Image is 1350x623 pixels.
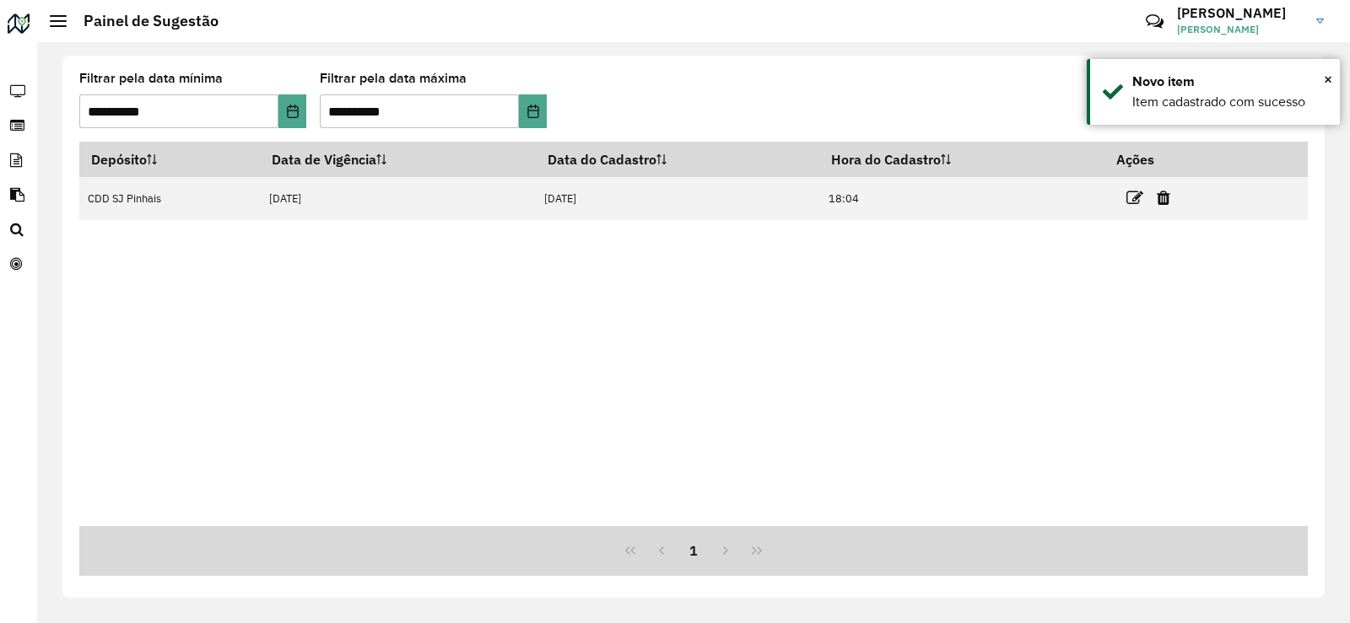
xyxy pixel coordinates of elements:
[79,177,261,220] td: CDD SJ Pinhais
[1177,5,1304,21] h3: [PERSON_NAME]
[819,177,1104,220] td: 18:04
[1177,22,1304,37] span: [PERSON_NAME]
[278,94,306,128] button: Choose Date
[1126,186,1143,209] a: Editar
[79,68,223,89] label: Filtrar pela data mínima
[819,142,1104,177] th: Hora do Cadastro
[1137,3,1173,40] a: Contato Rápido
[320,68,467,89] label: Filtrar pela data máxima
[1324,70,1332,89] span: ×
[261,142,536,177] th: Data de Vigência
[1157,186,1170,209] a: Excluir
[519,94,547,128] button: Choose Date
[536,142,819,177] th: Data do Cadastro
[1132,72,1327,92] div: Novo item
[79,142,261,177] th: Depósito
[1104,142,1206,177] th: Ações
[67,12,219,30] h2: Painel de Sugestão
[1132,92,1327,112] div: Item cadastrado com sucesso
[1324,67,1332,92] button: Close
[536,177,819,220] td: [DATE]
[261,177,536,220] td: [DATE]
[678,534,710,567] button: 1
